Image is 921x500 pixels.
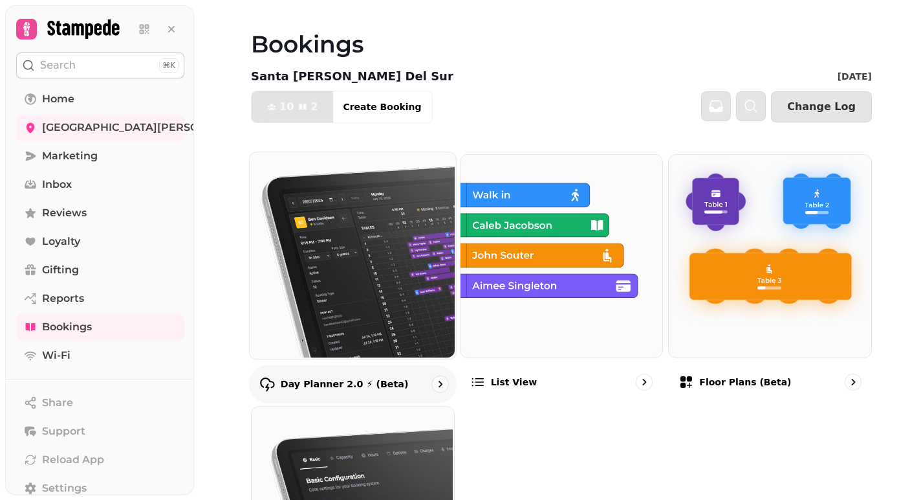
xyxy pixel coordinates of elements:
button: 102 [252,91,333,122]
a: Home [16,86,184,112]
span: Create Booking [343,102,421,111]
a: Floor Plans (beta)Floor Plans (beta) [668,154,872,401]
a: [GEOGRAPHIC_DATA][PERSON_NAME] [16,115,184,141]
button: Create Booking [332,91,431,122]
button: Search⌘K [16,52,184,78]
span: 10 [279,102,294,112]
a: Day Planner 2.0 ⚡ (Beta)Day Planner 2.0 ⚡ (Beta) [249,152,457,403]
p: [DATE] [838,70,872,83]
span: Reload App [42,452,104,468]
span: Reviews [42,205,87,221]
span: Support [42,424,85,439]
img: List view [459,153,662,356]
p: Floor Plans (beta) [699,376,791,389]
a: Bookings [16,314,184,340]
div: ⌘K [159,58,179,73]
img: Day Planner 2.0 ⚡ (Beta) [248,151,455,358]
a: List viewList view [460,154,664,401]
a: Inbox [16,172,184,198]
a: Gifting [16,257,184,283]
a: Reports [16,286,184,312]
svg: go to [847,376,860,389]
span: Settings [42,481,87,496]
span: Inbox [42,177,72,192]
button: Change Log [771,91,872,122]
img: Floor Plans (beta) [667,153,870,356]
svg: go to [433,378,446,391]
svg: go to [638,376,651,389]
span: Reports [42,291,84,306]
button: Support [16,418,184,444]
span: Marketing [42,148,98,164]
span: Home [42,91,74,107]
span: Wi-Fi [42,348,70,363]
p: Search [40,58,76,73]
p: Day Planner 2.0 ⚡ (Beta) [281,378,409,391]
span: Change Log [787,102,856,112]
p: Santa [PERSON_NAME] Del Sur [251,67,453,85]
span: [GEOGRAPHIC_DATA][PERSON_NAME] [42,120,249,135]
span: Bookings [42,319,92,335]
a: Marketing [16,143,184,169]
a: Reviews [16,200,184,226]
span: Loyalty [42,234,80,249]
button: Share [16,390,184,416]
button: Reload App [16,447,184,473]
span: 2 [310,102,318,112]
a: Wi-Fi [16,343,184,369]
span: Share [42,395,73,411]
a: Loyalty [16,229,184,255]
p: List view [491,376,537,389]
span: Gifting [42,262,79,278]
